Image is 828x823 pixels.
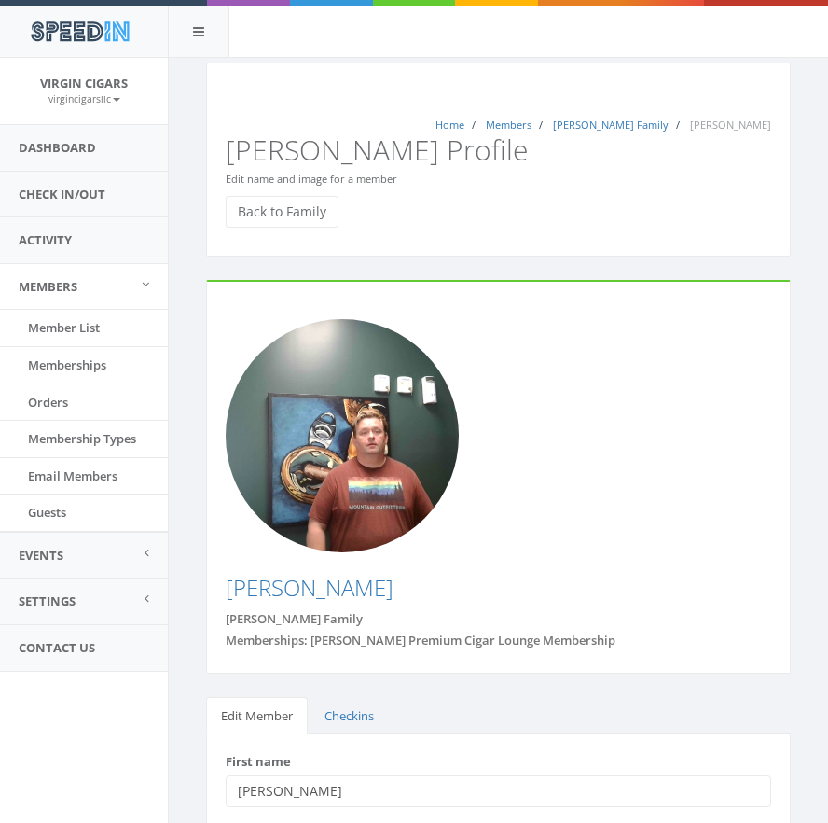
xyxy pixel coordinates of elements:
img: speedin_logo.png [21,14,138,49]
div: [PERSON_NAME] Family [226,610,771,628]
a: virgincigarsllc [48,90,120,106]
a: Home [435,118,464,132]
small: virgincigarsllc [48,92,120,105]
a: Edit Member [206,697,308,735]
a: Members [486,118,531,132]
span: Contact Us [19,639,95,656]
span: [PERSON_NAME] [690,118,771,132]
a: Checkins [310,697,389,735]
a: Back to Family [226,196,338,228]
small: Edit name and image for a member [226,172,397,186]
label: First name [226,753,291,771]
span: Virgin Cigars [40,75,128,91]
h2: [PERSON_NAME] Profile [226,82,771,165]
span: Events [19,547,63,564]
div: Memberships: [PERSON_NAME] Premium Cigar Lounge Membership [226,632,771,649]
img: Photo [226,319,459,552]
span: Members [19,278,77,295]
a: [PERSON_NAME] Family [553,118,669,132]
span: Settings [19,593,76,609]
span: Email Members [28,467,117,484]
a: [PERSON_NAME] [226,572,393,603]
